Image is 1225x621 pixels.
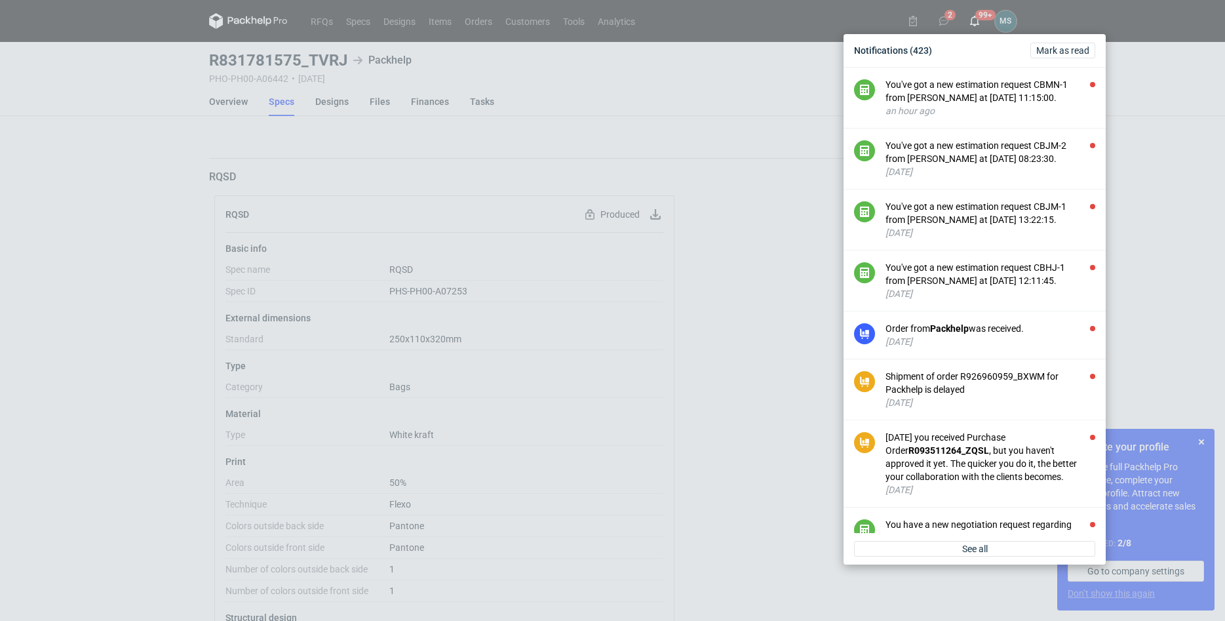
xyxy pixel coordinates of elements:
div: [DATE] [885,287,1095,300]
button: You've got a new estimation request CBMN-1 from [PERSON_NAME] at [DATE] 11:15:00.an hour ago [885,78,1095,117]
span: Mark as read [1036,46,1089,55]
button: Order fromPackhelpwas received.[DATE] [885,322,1095,348]
div: [DATE] [885,396,1095,409]
button: You've got a new estimation request CBHJ-1 from [PERSON_NAME] at [DATE] 12:11:45.[DATE] [885,261,1095,300]
strong: R093511264_ZQSL [908,445,989,456]
a: See all [854,541,1095,557]
button: Shipment of order R926960959_BXWM for Packhelp is delayed[DATE] [885,370,1095,409]
div: Order from was received. [885,322,1095,335]
button: [DATE] you received Purchase OrderR093511264_ZQSL, but you haven't approved it yet. The quicker y... [885,431,1095,496]
div: an hour ago [885,104,1095,117]
div: [DATE] [885,165,1095,178]
button: You have a new negotiation request regarding CBFI-1 (Round 2) from [PERSON_NAME] at [DATE] 09:41:... [885,518,1095,618]
div: [DATE] you received Purchase Order , but you haven't approved it yet. The quicker you do it, the ... [885,431,1095,483]
div: Notifications (423) [849,39,1100,62]
div: You've got a new estimation request CBHJ-1 from [PERSON_NAME] at [DATE] 12:11:45. [885,261,1095,287]
div: [DATE] [885,483,1095,496]
div: [DATE] [885,226,1095,239]
button: You've got a new estimation request CBJM-1 from [PERSON_NAME] at [DATE] 13:22:15.[DATE] [885,200,1095,239]
button: You've got a new estimation request CBJM-2 from [PERSON_NAME] at [DATE] 08:23:30.[DATE] [885,139,1095,178]
div: You have a new negotiation request regarding CBFI-1 (Round 2) from [PERSON_NAME] at [DATE] 09:41:... [885,518,1095,600]
div: You've got a new estimation request CBJM-1 from [PERSON_NAME] at [DATE] 13:22:15. [885,200,1095,226]
strong: Packhelp [930,323,969,334]
div: Shipment of order R926960959_BXWM for Packhelp is delayed [885,370,1095,396]
div: You've got a new estimation request CBJM-2 from [PERSON_NAME] at [DATE] 08:23:30. [885,139,1095,165]
button: Mark as read [1030,43,1095,58]
div: [DATE] [885,335,1095,348]
div: You've got a new estimation request CBMN-1 from [PERSON_NAME] at [DATE] 11:15:00. [885,78,1095,104]
span: See all [962,544,988,553]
